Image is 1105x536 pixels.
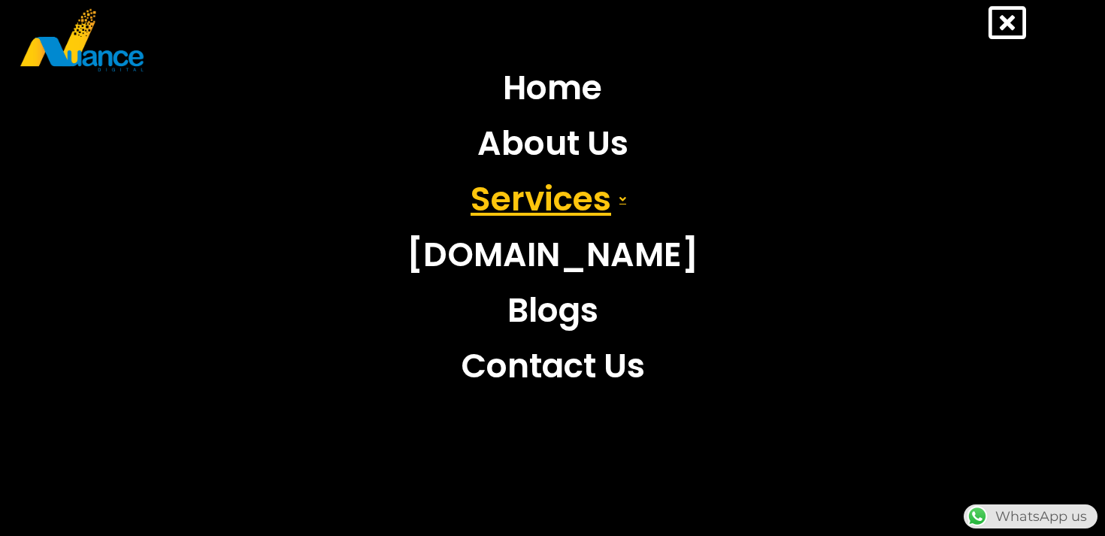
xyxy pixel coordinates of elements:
a: Blogs [395,283,710,338]
img: nuance-qatar_logo [19,8,145,73]
a: nuance-qatar_logo [19,8,545,73]
a: [DOMAIN_NAME] [395,227,710,283]
div: WhatsApp us [964,504,1097,528]
a: Home [395,60,710,116]
a: About Us [395,116,710,171]
a: Services [395,171,710,227]
a: Contact Us [395,338,710,394]
img: WhatsApp [965,504,989,528]
a: WhatsAppWhatsApp us [964,508,1097,525]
